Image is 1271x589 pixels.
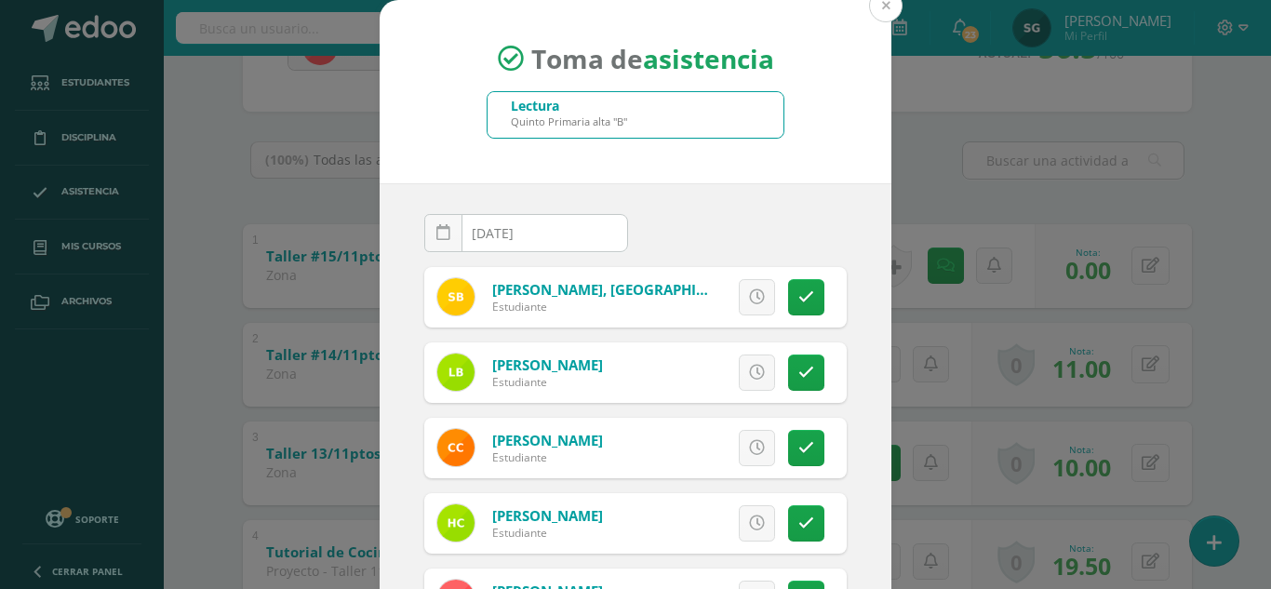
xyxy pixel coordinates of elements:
[437,429,475,466] img: 90bfa5f051ec57cb42cbcb2fb27213b1.png
[425,215,627,251] input: Fecha de Inasistencia
[511,114,627,128] div: Quinto Primaria alta "B"
[511,97,627,114] div: Lectura
[437,504,475,542] img: 1ca25c7ec27c29e049d74e2155cba1c7.png
[492,449,603,465] div: Estudiante
[492,299,716,315] div: Estudiante
[492,525,603,541] div: Estudiante
[492,506,603,525] a: [PERSON_NAME]
[492,280,753,299] a: [PERSON_NAME], [GEOGRAPHIC_DATA]
[492,355,603,374] a: [PERSON_NAME]
[488,92,783,138] input: Busca un grado o sección aquí...
[492,374,603,390] div: Estudiante
[643,41,774,76] strong: asistencia
[437,278,475,315] img: 7b166bf17ecb5b8cde79610c29a17a14.png
[492,431,603,449] a: [PERSON_NAME]
[437,354,475,391] img: 063538afe68564e42a2c28ea51fb96ec.png
[531,41,774,76] span: Toma de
